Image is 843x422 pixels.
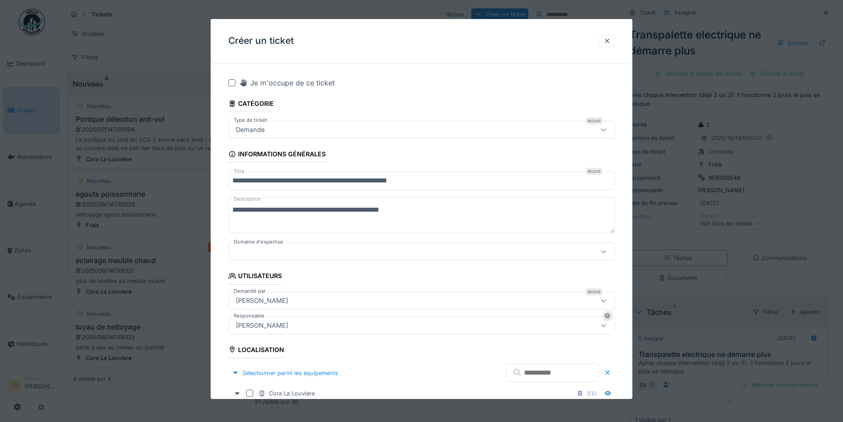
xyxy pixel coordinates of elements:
[232,168,246,175] label: Titre
[258,389,315,398] div: Cora La Louviere
[228,343,284,358] div: Localisation
[586,117,602,124] div: Requis
[586,168,602,175] div: Requis
[232,295,292,305] div: [PERSON_NAME]
[232,238,285,246] label: Domaine d'expertise
[232,320,292,330] div: [PERSON_NAME]
[586,288,602,295] div: Requis
[239,77,335,88] div: Je m'occupe de ce ticket
[228,35,294,46] h3: Créer un ticket
[228,269,282,284] div: Utilisateurs
[232,194,263,205] label: Description
[232,116,269,124] label: Type de ticket
[228,97,274,112] div: Catégorie
[232,287,267,294] label: Demandé par
[228,367,342,379] div: Sélectionner parmi les équipements
[232,125,268,135] div: Demande
[232,312,266,319] label: Responsable
[587,389,597,398] div: 510
[228,147,326,163] div: Informations générales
